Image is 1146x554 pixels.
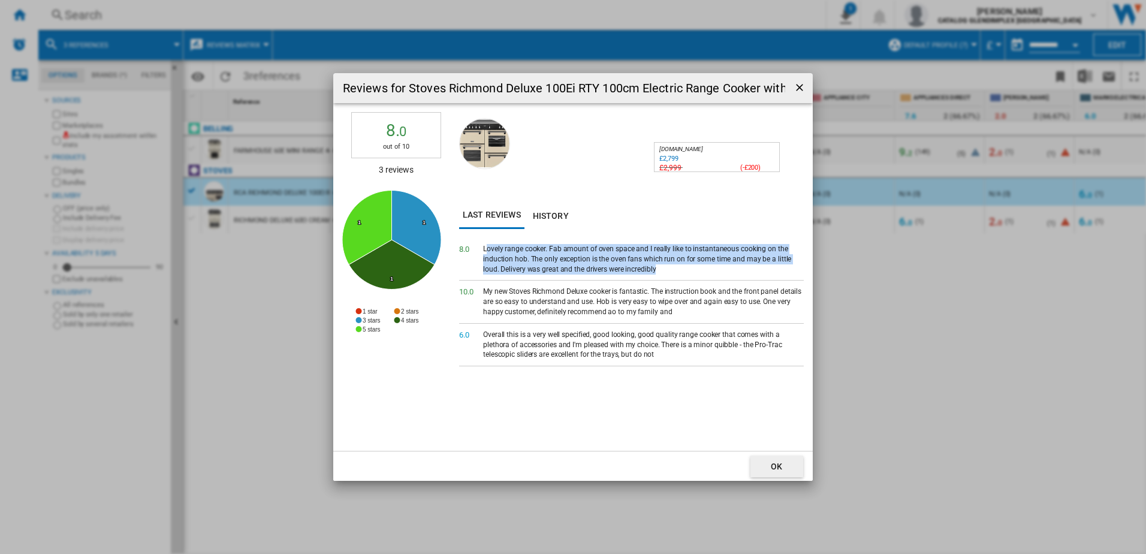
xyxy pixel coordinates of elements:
div: 3 reviews [351,164,441,182]
tspan: 2 stars [401,308,418,315]
button: OK [750,456,803,477]
tspan: 1 [423,219,426,225]
button: Last reviews [459,202,524,229]
tspan: 3 stars [363,317,380,324]
tspan: 1 [358,219,361,225]
div: Last updated : Friday, 5 September 2025 12:49 [658,162,681,174]
span: 0 [469,287,474,296]
div: Lovely range cooker. Fab amount of oven space and I really like to instantaneous cooking on the i... [483,244,804,274]
md-dialog: Reviews for ... [333,73,813,481]
span: 0 [465,245,469,254]
div: out of 10 [352,142,441,151]
tspan: 1 star [363,308,378,315]
span: 0 [399,124,406,139]
div: ( ) [735,162,765,174]
ng-md-icon: getI18NText('BUTTONS.CLOSE_DIALOG') [794,82,808,96]
button: History [524,202,577,229]
span: 8. [386,121,407,140]
span: [DOMAIN_NAME] [659,146,703,152]
h3: Reviews for Stoves Richmond Deluxe 100Ei RTY 100cm Electric Range Cooker with Induction Hob - Cre... [343,80,785,97]
button: getI18NText('BUTTONS.CLOSE_DIALOG') [789,76,808,100]
div: Last updated : Friday, 5 September 2025 12:49 [659,155,678,162]
div: My new Stoves Richmond Deluxe cooker is fantastic. The instruction book and the front panel detai... [483,287,804,317]
img: 6958f516797be666491aaaee0042b64577279f67_1.jpg [459,118,510,169]
span: 6. [459,330,469,339]
span: 0 [465,330,469,339]
tspan: 1 [390,276,393,282]
tspan: 5 stars [363,326,380,333]
span: 10. [459,287,474,296]
tspan: 4 stars [401,317,418,324]
span: 8. [459,245,469,254]
div: Overall this is a very well specified, good looking, good quality range cooker that comes with a ... [483,330,804,360]
span: -£200 [743,164,759,171]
